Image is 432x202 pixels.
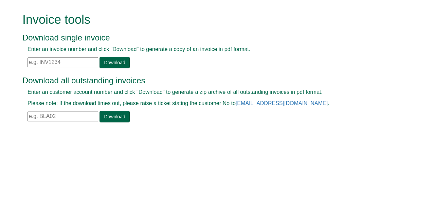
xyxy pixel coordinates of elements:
[28,88,389,96] p: Enter an customer account number and click "Download" to generate a zip archive of all outstandin...
[22,33,394,42] h3: Download single invoice
[100,57,129,68] a: Download
[28,46,389,53] p: Enter an invoice number and click "Download" to generate a copy of an invoice in pdf format.
[28,100,389,107] p: Please note: If the download times out, please raise a ticket stating the customer No to .
[22,13,394,27] h1: Invoice tools
[22,76,394,85] h3: Download all outstanding invoices
[28,112,98,121] input: e.g. BLA02
[236,100,328,106] a: [EMAIL_ADDRESS][DOMAIN_NAME]
[28,57,98,67] input: e.g. INV1234
[100,111,129,122] a: Download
